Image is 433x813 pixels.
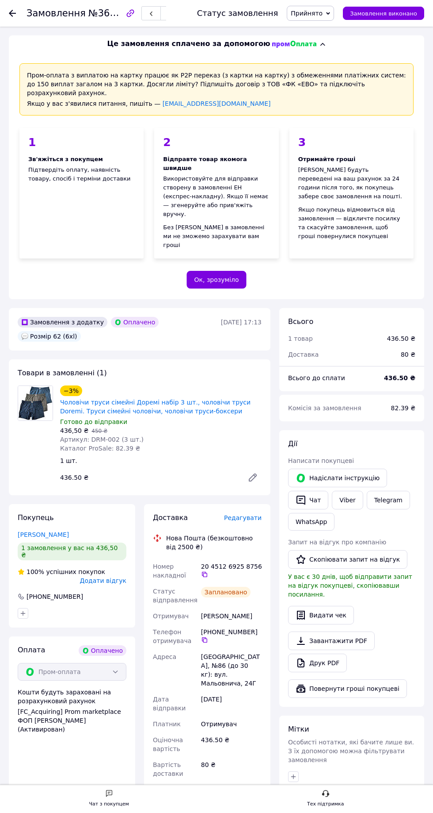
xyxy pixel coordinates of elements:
span: Оплата [18,646,45,654]
div: 1 замовлення у вас на 436,50 ₴ [18,543,126,560]
span: 82.39 ₴ [391,405,415,412]
div: Пром-оплата з виплатою на картку працює як P2P переказ (з картки на картку) з обмеженнями платіжн... [19,63,414,116]
div: 436.50 ₴ [387,334,415,343]
div: 1 [28,137,135,148]
span: Всього [288,317,313,326]
span: У вас є 30 днів, щоб відправити запит на відгук покупцеві, скопіювавши посилання. [288,573,412,598]
span: Мітки [288,725,309,733]
a: [EMAIL_ADDRESS][DOMAIN_NAME] [163,100,271,107]
button: Скопіювати запит на відгук [288,550,407,569]
span: Вартість доставки [153,761,183,777]
span: Комісія за замовлення [288,405,361,412]
div: [DATE] [199,691,263,716]
div: Підтвердіть оплату, наявність товару, спосіб і терміни доставки [19,128,144,258]
div: Використовуйте для відправки створену в замовленні ЕН (експрес-накладну). Якщо її немає — згенеру... [163,174,270,219]
span: Статус відправлення [153,588,198,604]
div: Отримувач [199,716,263,732]
span: Замовлення виконано [350,10,417,17]
span: Дата відправки [153,696,186,712]
span: 436,50 ₴ [60,427,88,434]
div: Замовлення з додатку [18,317,107,328]
span: Адреса [153,653,176,660]
button: Чат [288,491,328,509]
div: [PERSON_NAME] будуть переведені на ваш рахунок за 24 години після того, як покупець забере своє з... [298,166,405,201]
div: Без [PERSON_NAME] в замовленні ми не зможемо зарахувати вам гроші [163,223,270,250]
div: Якщо у вас з'явилися питання, пишіть — [27,99,406,108]
div: [PHONE_NUMBER] [201,628,262,643]
div: Оплачено [111,317,159,328]
div: Статус замовлення [197,9,278,18]
button: Надіслати інструкцію [288,469,387,487]
div: 436.50 ₴ [199,732,263,757]
span: Доставка [288,351,319,358]
span: Редагувати [224,514,262,521]
b: 436.50 ₴ [384,374,415,381]
button: Замовлення виконано [343,7,424,20]
div: 3 [298,137,405,148]
div: Оплачено [79,645,126,656]
a: Друк PDF [288,654,347,672]
div: Тех підтримка [307,800,344,809]
span: Артикул: DRM-002 (3 шт.) [60,436,144,443]
span: Відправте товар якомога швидше [163,156,247,171]
span: Покупець [18,513,54,522]
div: [GEOGRAPHIC_DATA], №86 (до 30 кг): вул. Мальовнича, 24Г [199,649,263,691]
div: −3% [60,385,82,396]
a: Telegram [367,491,410,509]
span: Доставка [153,513,188,522]
div: 436.50 ₴ [57,471,240,484]
span: Додати відгук [80,577,126,584]
div: [PERSON_NAME] [199,608,263,624]
span: Дії [288,439,297,448]
div: Нова Пошта (безкоштовно від 2500 ₴) [164,534,264,551]
div: 1 шт. [57,455,265,467]
button: Ок, зрозуміло [187,271,247,289]
span: Прийнято [291,10,323,17]
a: Viber [332,491,363,509]
time: [DATE] 17:13 [221,319,262,326]
span: 1 товар [288,335,313,342]
a: Чоловічи труси сімейні Доремі набір 3 шт., чоловічи труси Doremi. Труси сімейні чоловічи, чоловіч... [60,399,251,415]
span: Отримувач [153,613,189,620]
a: [PERSON_NAME] [18,531,69,538]
span: Особисті нотатки, які бачите лише ви. З їх допомогою можна фільтрувати замовлення [288,739,414,763]
img: :speech_balloon: [21,333,28,340]
span: Запит на відгук про компанію [288,539,386,546]
div: Повернутися назад [9,9,16,18]
div: [FC_Acquiring] Prom marketplace ФОП [PERSON_NAME] (Активирован) [18,707,126,734]
span: Каталог ProSale: 82.39 ₴ [60,445,140,452]
div: 80 ₴ [199,757,263,782]
div: 20 4512 6925 8756 [201,562,262,578]
span: Платник [153,721,181,728]
div: [PHONE_NUMBER] [26,592,84,601]
span: 450 ₴ [91,428,107,434]
span: Написати покупцеві [288,457,354,464]
span: Готово до відправки [60,418,127,425]
span: Отримайте гроші [298,156,356,162]
div: 2 [163,137,270,148]
a: Редагувати [244,469,262,486]
button: Видати чек [288,606,354,624]
div: Заплановано [201,587,251,597]
div: успішних покупок [18,567,105,576]
div: 80 ₴ [395,345,421,364]
span: Телефон отримувача [153,628,191,644]
span: Замовлення [27,8,86,19]
div: Кошти будуть зараховані на розрахунковий рахунок [18,688,126,734]
span: Зв'яжіться з покупцем [28,156,103,162]
span: Це замовлення сплачено за допомогою [107,39,270,49]
img: Чоловічи труси сімейні Доремі набір 3 шт., чоловічи труси Doremi. Труси сімейні чоловічи, чоловіч... [18,386,53,420]
div: Розмір 62 (6xl) [18,331,81,342]
div: Чат з покупцем [89,800,129,809]
button: Повернути гроші покупцеві [288,679,407,698]
span: Товари в замовленні (1) [18,369,107,377]
span: Номер накладної [153,563,186,579]
span: Всього до сплати [288,374,345,381]
span: 100% [27,568,44,575]
span: №366333154 [88,8,151,19]
span: Оціночна вартість [153,736,183,752]
a: WhatsApp [288,513,334,531]
a: Завантажити PDF [288,632,375,650]
div: Якщо покупець відмовиться від замовлення — відкличте посилку та скасуйте замовлення, щоб гроші по... [298,205,405,241]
